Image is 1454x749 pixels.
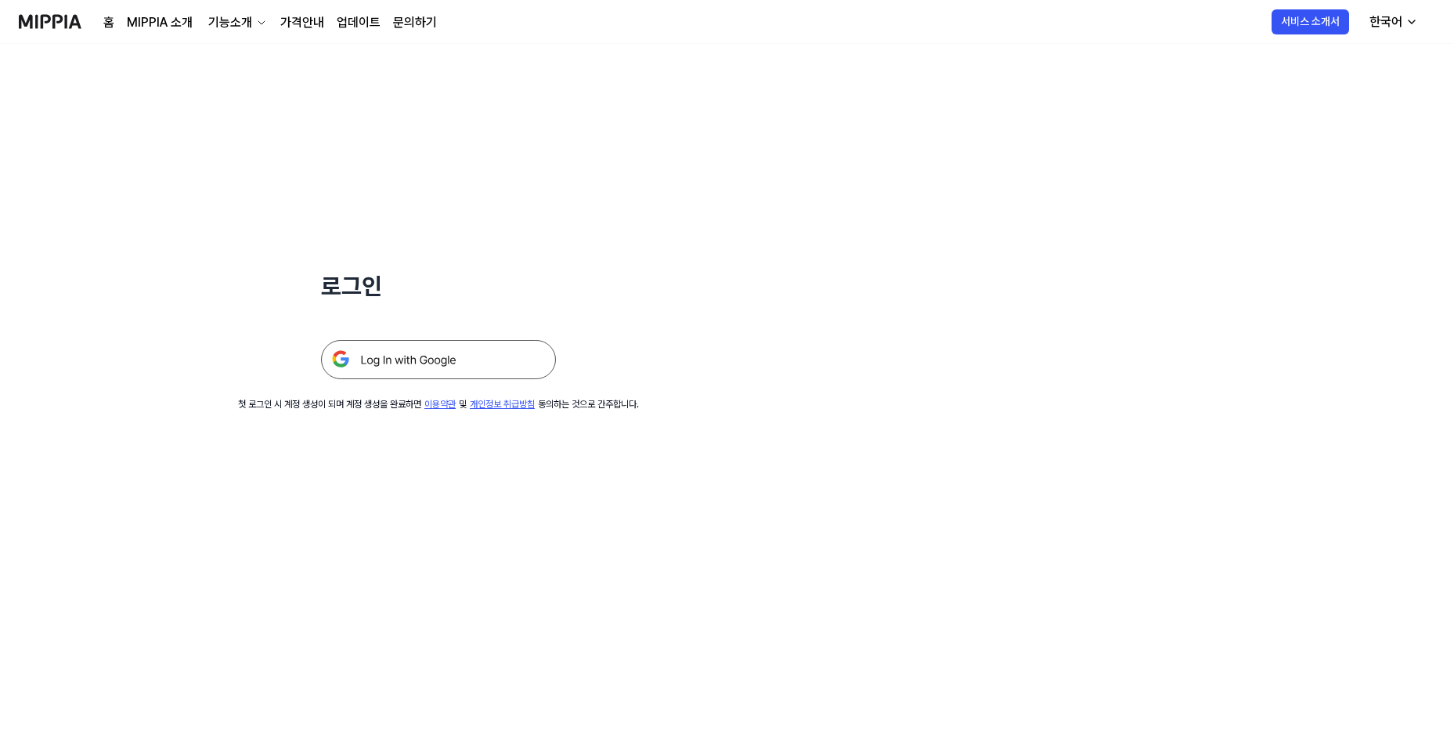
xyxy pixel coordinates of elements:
a: 개인정보 취급방침 [470,399,535,410]
button: 한국어 [1357,6,1427,38]
a: 업데이트 [337,13,381,32]
a: MIPPIA 소개 [127,13,193,32]
button: 서비스 소개서 [1272,9,1349,34]
div: 한국어 [1366,13,1405,31]
button: 기능소개 [205,13,268,32]
h1: 로그인 [321,270,556,302]
a: 문의하기 [393,13,437,32]
a: 가격안내 [280,13,324,32]
div: 첫 로그인 시 계정 생성이 되며 계정 생성을 완료하면 및 동의하는 것으로 간주합니다. [238,398,639,411]
a: 홈 [103,13,114,32]
div: 기능소개 [205,13,255,32]
img: 구글 로그인 버튼 [321,340,556,379]
a: 이용약관 [424,399,456,410]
